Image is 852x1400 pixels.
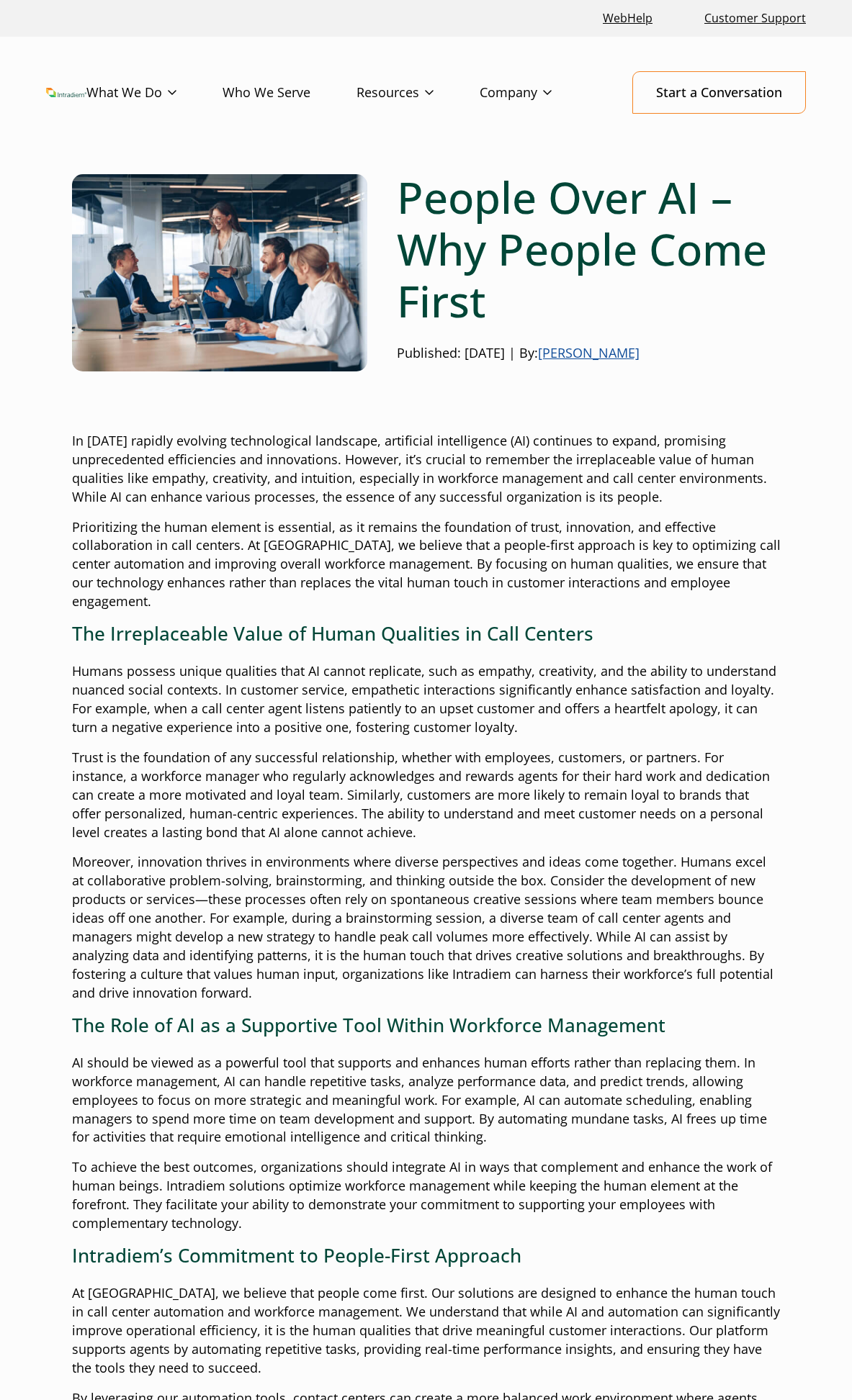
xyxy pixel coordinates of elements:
p: At [GEOGRAPHIC_DATA], we believe that people come first. Our solutions are designed to enhance th... [72,1284,781,1378]
a: Start a Conversation [632,71,806,114]
h3: Intradiem’s Commitment to People-First Approach [72,1245,781,1267]
p: Prioritizing the human element is essential, as it remains the foundation of trust, innovation, a... [72,518,781,612]
h3: The Irreplaceable Value of Human Qualities in Call Centers [72,623,781,645]
a: Link to homepage of Intradiem [46,88,86,98]
a: Company [480,72,598,114]
a: Link opens in a new window [597,3,658,34]
p: Trust is the foundation of any successful relationship, whether with employees, customers, or par... [72,749,781,842]
a: Resources [357,72,480,114]
a: Customer Support [699,3,812,34]
p: In [DATE] rapidly evolving technological landscape, artificial intelligence (AI) continues to exp... [72,432,781,507]
p: Humans possess unique qualities that AI cannot replicate, such as empathy, creativity, and the ab... [72,662,781,737]
a: Who We Serve [223,72,357,114]
a: What We Do [86,72,223,114]
a: [PERSON_NAME] [538,344,640,361]
p: To achieve the best outcomes, organizations should integrate AI in ways that complement and enhan... [72,1158,781,1233]
h1: People Over AI – Why People Come First [397,171,781,327]
p: Published: [DATE] | By: [397,344,781,363]
h3: The Role of AI as a Supportive Tool Within Workforce Management [72,1014,781,1037]
p: AI should be viewed as a powerful tool that supports and enhances human efforts rather than repla... [72,1054,781,1147]
img: A group of business people during a set team meeting in the modern office [72,174,367,371]
p: Moreover, innovation thrives in environments where diverse perspectives and ideas come together. ... [72,853,781,1002]
img: Intradiem [46,88,86,98]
